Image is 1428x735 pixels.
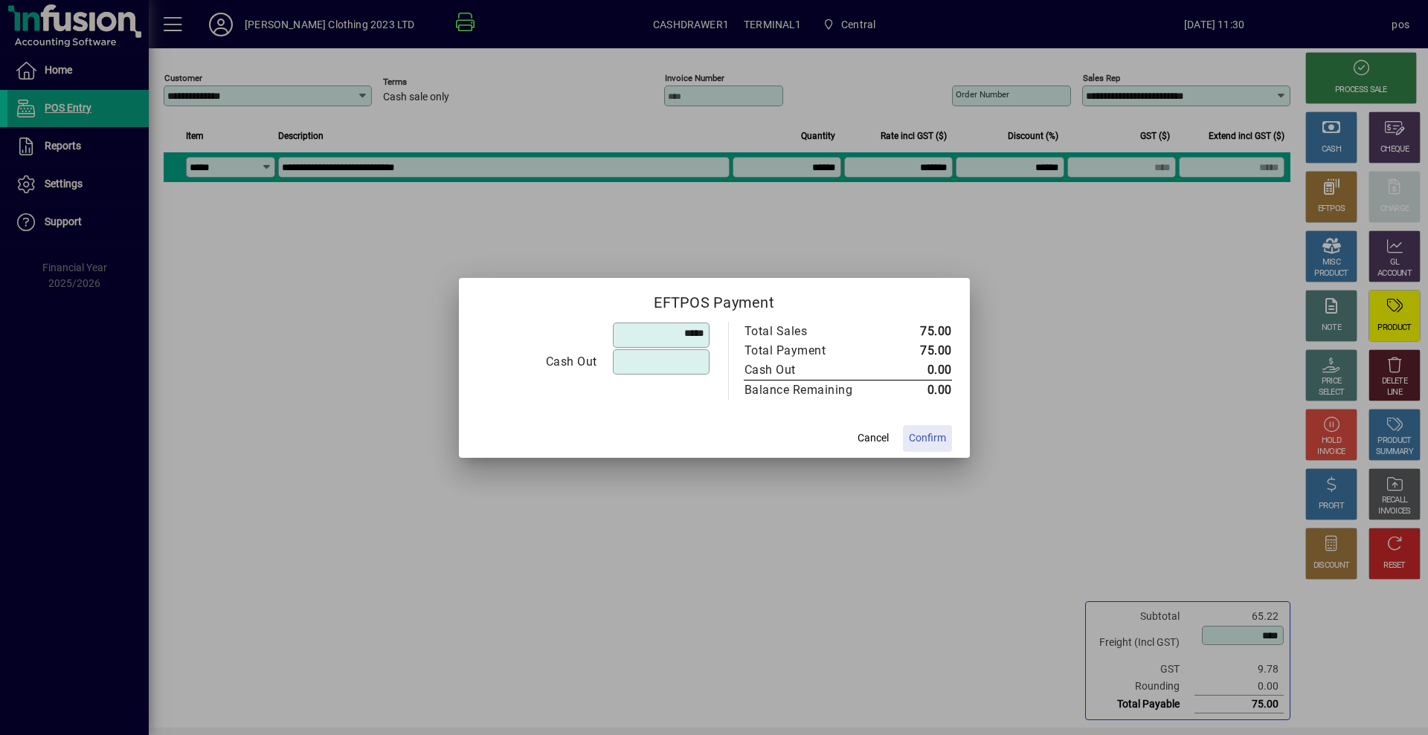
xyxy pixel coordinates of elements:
span: Cancel [858,430,889,446]
div: Balance Remaining [744,381,869,399]
div: Cash Out [744,361,869,379]
td: Total Sales [744,322,884,341]
button: Confirm [903,425,952,452]
td: 0.00 [884,360,952,381]
td: 75.00 [884,341,952,360]
td: Total Payment [744,341,884,360]
td: 75.00 [884,322,952,341]
h2: EFTPOS Payment [459,278,970,321]
td: 0.00 [884,380,952,400]
button: Cancel [849,425,897,452]
span: Confirm [909,430,946,446]
div: Cash Out [477,353,597,371]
